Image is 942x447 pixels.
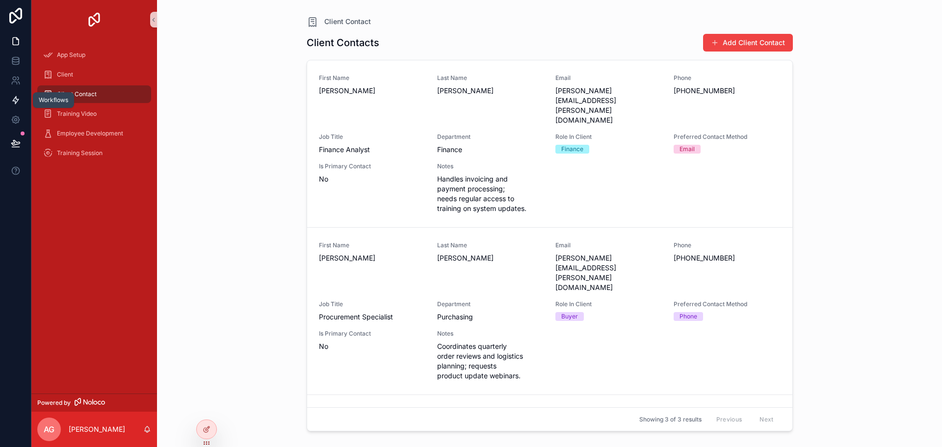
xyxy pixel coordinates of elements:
span: Preferred Contact Method [674,133,780,141]
a: Client [37,66,151,83]
span: Email [555,241,662,249]
span: [PERSON_NAME] [319,253,425,263]
span: Notes [437,330,544,338]
span: App Setup [57,51,85,59]
span: First Name [319,241,425,249]
span: [PERSON_NAME][EMAIL_ADDRESS][PERSON_NAME][DOMAIN_NAME] [555,86,662,125]
span: Last Name [437,241,544,249]
span: Phone [674,74,780,82]
span: Job Title [319,300,425,308]
span: Department [437,300,544,308]
span: Preferred Contact Method [674,300,780,308]
span: Finance [437,145,544,155]
div: Phone [680,312,697,321]
a: Training Video [37,105,151,123]
a: Powered by [31,394,157,412]
span: Showing 3 of 3 results [639,416,702,423]
span: Is Primary Contact [319,330,425,338]
span: Role In Client [555,300,662,308]
span: First Name [319,74,425,82]
span: No [319,174,425,184]
span: Notes [437,162,544,170]
span: AG [44,423,54,435]
span: Email [555,74,662,82]
span: Handles invoicing and payment processing; needs regular access to training on system updates. [437,174,544,213]
img: App logo [86,12,102,27]
span: [PERSON_NAME][EMAIL_ADDRESS][PERSON_NAME][DOMAIN_NAME] [555,253,662,292]
button: Add Client Contact [703,34,793,52]
span: Is Primary Contact [319,162,425,170]
div: Workflows [39,96,68,104]
span: Training Session [57,149,103,157]
a: First Name[PERSON_NAME]Last Name[PERSON_NAME]Email[PERSON_NAME][EMAIL_ADDRESS][PERSON_NAME][DOMAI... [307,227,792,394]
span: Finance Analyst [319,145,425,155]
h1: Client Contacts [307,36,379,50]
span: Phone [674,241,780,249]
span: No [319,342,425,351]
span: Client Contact [324,17,371,26]
a: Client Contact [37,85,151,103]
span: Client Contact [57,90,97,98]
p: [PERSON_NAME] [69,424,125,434]
span: [PERSON_NAME] [319,86,425,96]
a: Training Session [37,144,151,162]
span: Coordinates quarterly order reviews and logistics planning; requests product update webinars. [437,342,544,381]
div: Email [680,145,695,154]
a: Client Contact [307,16,371,27]
span: Training Video [57,110,97,118]
span: Last Name [437,74,544,82]
span: Procurement Specialist [319,312,425,322]
span: Powered by [37,399,71,407]
span: [PHONE_NUMBER] [674,86,780,96]
span: Job Title [319,133,425,141]
a: App Setup [37,46,151,64]
span: Purchasing [437,312,544,322]
span: [PERSON_NAME] [437,86,544,96]
div: scrollable content [31,39,157,175]
span: [PHONE_NUMBER] [674,253,780,263]
div: Finance [561,145,583,154]
div: Buyer [561,312,578,321]
span: Department [437,133,544,141]
span: Client [57,71,73,79]
span: Employee Development [57,130,123,137]
a: Employee Development [37,125,151,142]
span: [PERSON_NAME] [437,253,544,263]
span: Role In Client [555,133,662,141]
a: First Name[PERSON_NAME]Last Name[PERSON_NAME]Email[PERSON_NAME][EMAIL_ADDRESS][PERSON_NAME][DOMAI... [307,60,792,227]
